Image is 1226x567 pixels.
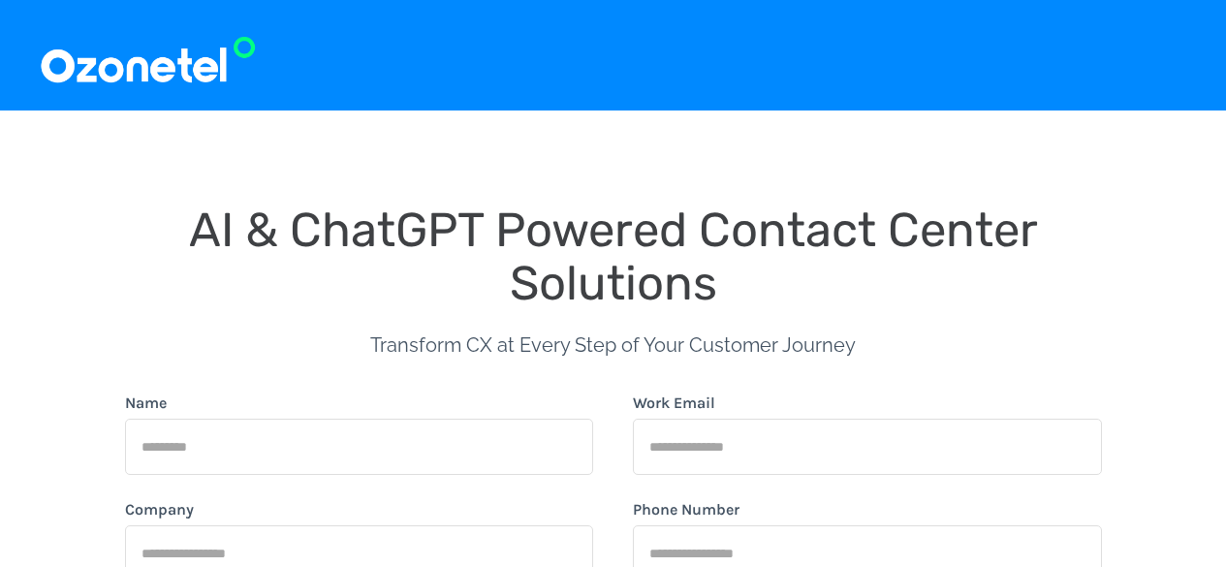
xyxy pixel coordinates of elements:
[370,333,856,357] span: Transform CX at Every Step of Your Customer Journey
[125,498,194,521] label: Company
[633,498,739,521] label: Phone Number
[125,392,167,415] label: Name
[633,392,715,415] label: Work Email
[189,202,1050,311] span: AI & ChatGPT Powered Contact Center Solutions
